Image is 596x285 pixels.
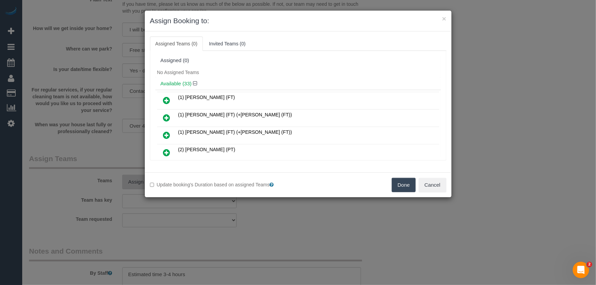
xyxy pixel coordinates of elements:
button: Cancel [419,178,446,192]
h3: Assign Booking to: [150,16,446,26]
div: Assigned (0) [161,58,436,63]
span: No Assigned Teams [157,70,199,75]
a: Invited Teams (0) [204,37,251,51]
input: Update booking's Duration based on assigned Teams [150,183,154,187]
span: (1) [PERSON_NAME] (FT) [178,95,235,100]
span: (1) [PERSON_NAME] (FT) (+[PERSON_NAME] (FT)) [178,129,292,135]
iframe: Intercom live chat [573,262,589,278]
span: (2) [PERSON_NAME] (PT) [178,147,235,152]
label: Update booking's Duration based on assigned Teams [150,181,293,188]
a: Assigned Teams (0) [150,37,203,51]
button: Done [392,178,416,192]
h4: Available (33) [161,81,436,87]
span: (1) [PERSON_NAME] (FT) (+[PERSON_NAME] (FT)) [178,112,292,117]
button: × [442,15,446,22]
span: 2 [587,262,592,267]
